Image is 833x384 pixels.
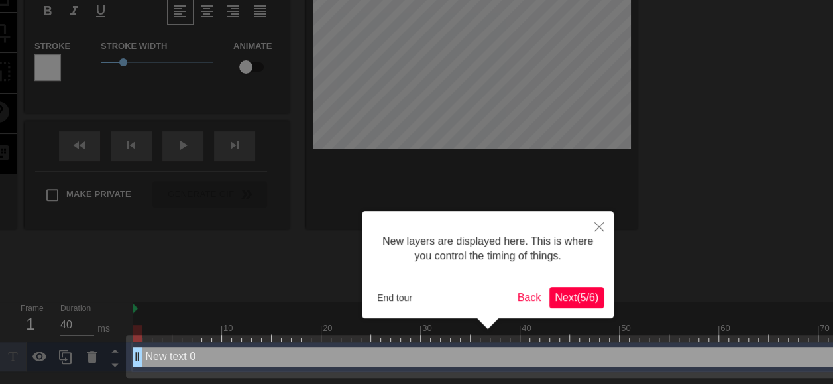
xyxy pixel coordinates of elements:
button: Back [512,287,547,308]
button: Next [549,287,604,308]
button: Close [584,211,614,241]
span: Next ( 5 / 6 ) [555,292,598,303]
button: End tour [372,288,417,308]
div: New layers are displayed here. This is where you control the timing of things. [372,221,604,277]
